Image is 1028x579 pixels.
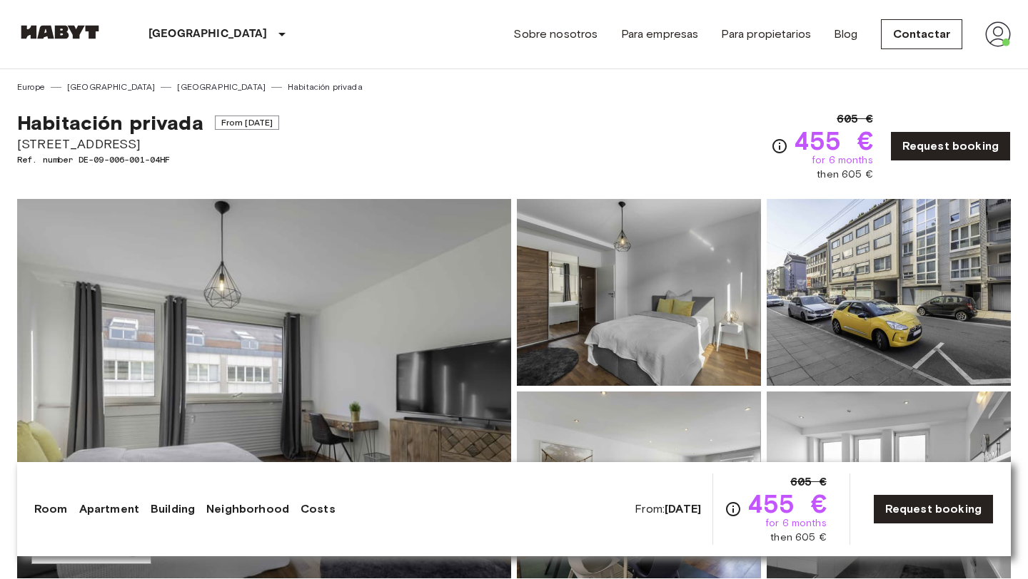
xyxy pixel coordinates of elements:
b: [DATE] [665,502,701,516]
a: Room [34,501,68,518]
img: Habyt [17,25,103,39]
a: Request booking [873,494,994,524]
span: 455 € [794,128,873,153]
span: From [DATE] [215,116,280,130]
a: Apartment [79,501,139,518]
img: Picture of unit DE-09-006-001-04HF [767,391,1011,578]
span: [STREET_ADDRESS] [17,135,279,153]
a: Habitación privada [288,81,363,93]
img: Picture of unit DE-09-006-001-04HF [767,199,1011,386]
img: avatar [985,21,1011,47]
a: Blog [834,26,858,43]
a: [GEOGRAPHIC_DATA] [177,81,266,93]
a: Europe [17,81,45,93]
a: Request booking [890,131,1011,161]
span: for 6 months [812,153,873,168]
span: then 605 € [770,531,827,545]
span: 455 € [747,491,827,516]
span: then 605 € [817,168,873,182]
a: [GEOGRAPHIC_DATA] [67,81,156,93]
a: Costs [301,501,336,518]
a: Para propietarios [721,26,811,43]
span: 605 € [837,111,873,128]
a: Building [151,501,195,518]
svg: Check cost overview for full price breakdown. Please note that discounts apply to new joiners onl... [771,138,788,155]
img: Picture of unit DE-09-006-001-04HF [517,199,761,386]
span: 605 € [790,473,827,491]
span: Habitación privada [17,111,203,135]
span: From: [635,501,701,517]
a: Sobre nosotros [513,26,598,43]
svg: Check cost overview for full price breakdown. Please note that discounts apply to new joiners onl... [725,501,742,518]
a: Para empresas [621,26,699,43]
span: for 6 months [765,516,827,531]
img: Marketing picture of unit DE-09-006-001-04HF [17,199,511,578]
img: Picture of unit DE-09-006-001-04HF [517,391,761,578]
p: [GEOGRAPHIC_DATA] [148,26,268,43]
a: Contactar [881,19,962,49]
span: Ref. number DE-09-006-001-04HF [17,153,279,166]
a: Neighborhood [206,501,289,518]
